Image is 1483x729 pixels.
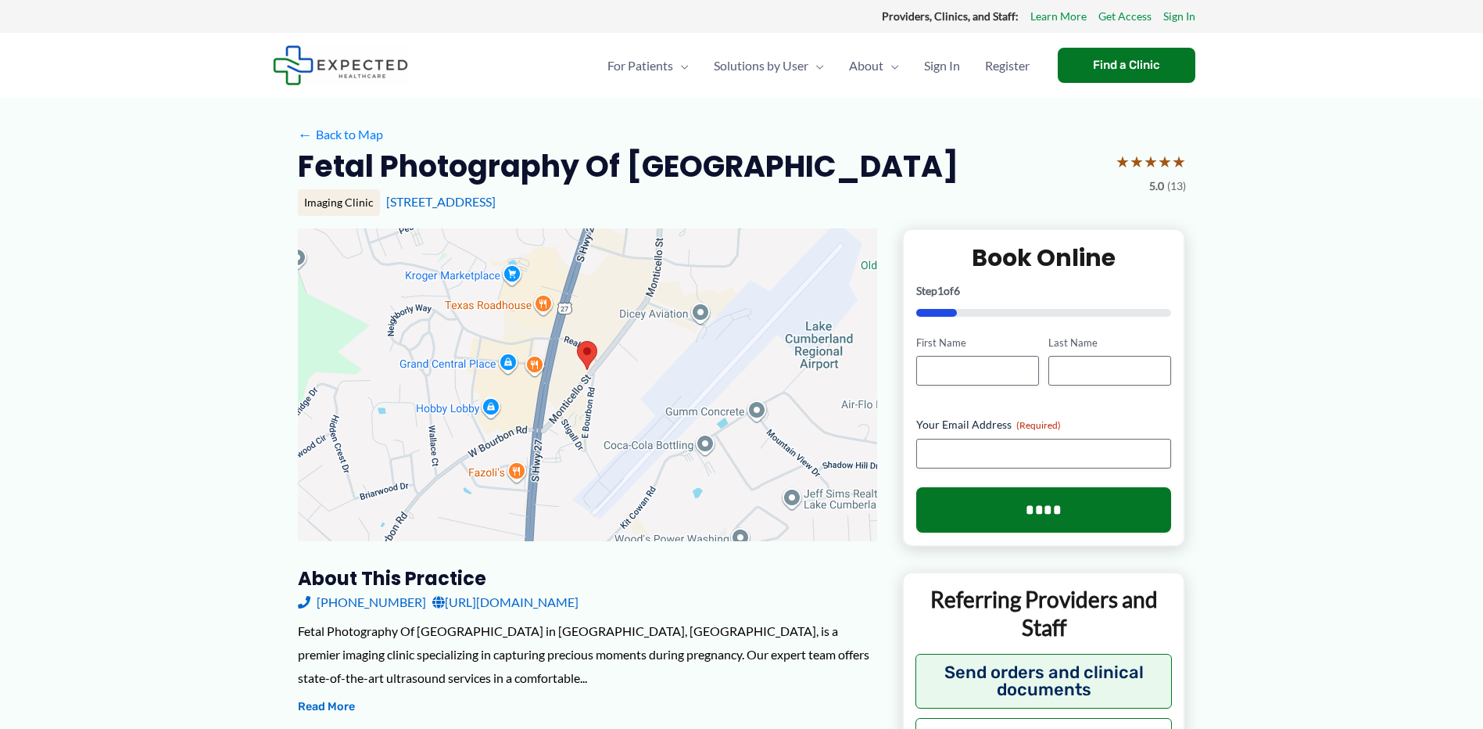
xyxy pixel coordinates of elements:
[1116,147,1130,176] span: ★
[849,38,883,93] span: About
[912,38,973,93] a: Sign In
[1167,176,1186,196] span: (13)
[1030,6,1087,27] a: Learn More
[1144,147,1158,176] span: ★
[1048,336,1171,350] label: Last Name
[954,284,960,297] span: 6
[937,284,944,297] span: 1
[883,38,899,93] span: Menu Toggle
[432,591,579,614] a: [URL][DOMAIN_NAME]
[386,194,496,209] a: [STREET_ADDRESS]
[1058,48,1195,83] a: Find a Clinic
[808,38,824,93] span: Menu Toggle
[915,585,1173,642] p: Referring Providers and Staff
[1016,419,1061,431] span: (Required)
[1172,147,1186,176] span: ★
[973,38,1042,93] a: Register
[273,45,408,85] img: Expected Healthcare Logo - side, dark font, small
[1158,147,1172,176] span: ★
[1130,147,1144,176] span: ★
[1098,6,1152,27] a: Get Access
[701,38,836,93] a: Solutions by UserMenu Toggle
[714,38,808,93] span: Solutions by User
[915,654,1173,709] button: Send orders and clinical documents
[916,285,1172,296] p: Step of
[298,566,877,591] h3: About this practice
[298,127,313,142] span: ←
[595,38,1042,93] nav: Primary Site Navigation
[916,336,1039,350] label: First Name
[1163,6,1195,27] a: Sign In
[882,9,1019,23] strong: Providers, Clinics, and Staff:
[298,123,383,146] a: ←Back to Map
[298,619,877,689] div: Fetal Photography Of [GEOGRAPHIC_DATA] in [GEOGRAPHIC_DATA], [GEOGRAPHIC_DATA], is a premier imag...
[916,417,1172,433] label: Your Email Address
[673,38,689,93] span: Menu Toggle
[985,38,1030,93] span: Register
[595,38,701,93] a: For PatientsMenu Toggle
[836,38,912,93] a: AboutMenu Toggle
[916,242,1172,273] h2: Book Online
[298,189,380,216] div: Imaging Clinic
[607,38,673,93] span: For Patients
[298,591,426,614] a: [PHONE_NUMBER]
[924,38,960,93] span: Sign In
[1149,176,1164,196] span: 5.0
[298,147,958,185] h2: Fetal Photography Of [GEOGRAPHIC_DATA]
[298,698,355,716] button: Read More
